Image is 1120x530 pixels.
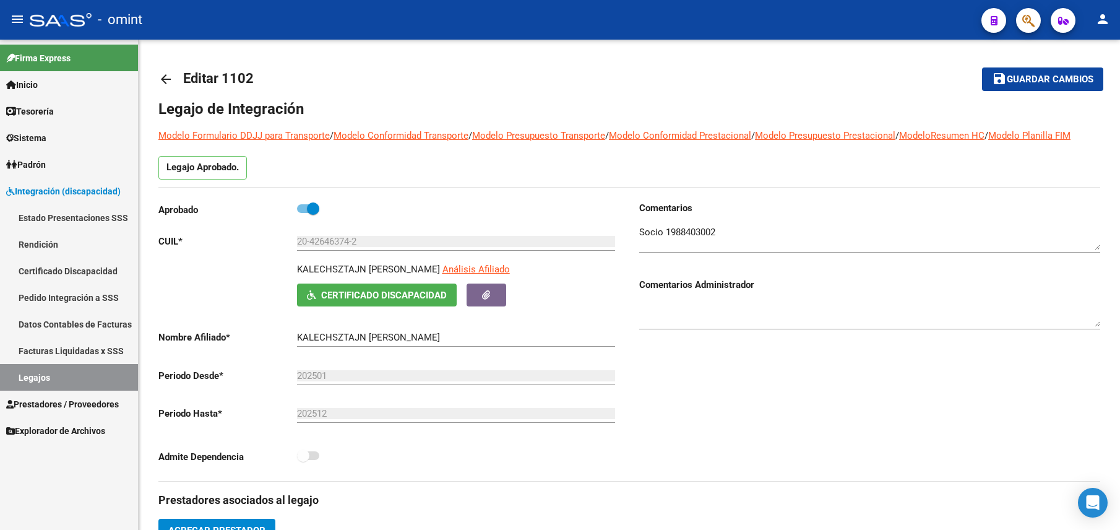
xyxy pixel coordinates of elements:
[472,130,605,141] a: Modelo Presupuesto Transporte
[6,78,38,92] span: Inicio
[158,369,297,383] p: Periodo Desde
[899,130,984,141] a: ModeloResumen HC
[992,71,1007,86] mat-icon: save
[609,130,751,141] a: Modelo Conformidad Prestacional
[158,99,1100,119] h1: Legajo de Integración
[6,158,46,172] span: Padrón
[988,130,1070,141] a: Modelo Planilla FIM
[6,131,46,145] span: Sistema
[1007,74,1093,85] span: Guardar cambios
[1078,488,1108,518] div: Open Intercom Messenger
[755,130,895,141] a: Modelo Presupuesto Prestacional
[10,12,25,27] mat-icon: menu
[297,284,457,306] button: Certificado Discapacidad
[321,290,447,301] span: Certificado Discapacidad
[158,156,247,180] p: Legajo Aprobado.
[639,201,1100,215] h3: Comentarios
[6,51,71,65] span: Firma Express
[6,105,54,118] span: Tesorería
[158,72,173,87] mat-icon: arrow_back
[6,397,119,411] span: Prestadores / Proveedores
[297,263,440,276] p: KALECHSZTAJN [PERSON_NAME]
[158,130,330,141] a: Modelo Formulario DDJJ para Transporte
[442,264,510,275] span: Análisis Afiliado
[158,492,1100,509] h3: Prestadores asociados al legajo
[158,235,297,248] p: CUIL
[158,203,297,217] p: Aprobado
[6,185,121,198] span: Integración (discapacidad)
[1095,12,1110,27] mat-icon: person
[982,67,1103,90] button: Guardar cambios
[158,450,297,464] p: Admite Dependencia
[158,331,297,344] p: Nombre Afiliado
[334,130,468,141] a: Modelo Conformidad Transporte
[6,424,105,438] span: Explorador de Archivos
[158,407,297,420] p: Periodo Hasta
[98,6,142,33] span: - omint
[639,278,1100,292] h3: Comentarios Administrador
[183,71,254,86] span: Editar 1102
